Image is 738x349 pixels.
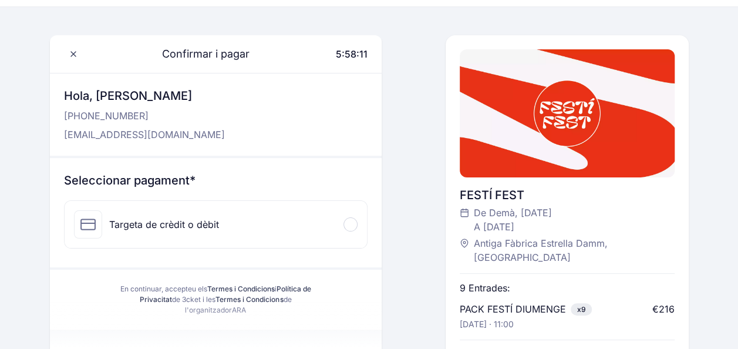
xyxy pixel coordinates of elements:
h3: Seleccionar pagament* [64,172,368,189]
span: ARA [232,306,246,314]
p: [DATE] · 11:00 [460,318,514,330]
span: x9 [571,303,592,316]
span: 5:58:11 [336,48,368,60]
div: FESTÍ FEST [460,187,674,203]
h3: Hola, [PERSON_NAME] [64,88,225,104]
span: De Demà, [DATE] A [DATE] [474,206,552,234]
p: [EMAIL_ADDRESS][DOMAIN_NAME] [64,127,225,142]
span: Antiga Fàbrica Estrella Damm, [GEOGRAPHIC_DATA] [474,236,662,264]
a: Termes i Condicions [207,284,275,293]
span: Confirmar i pagar [148,46,250,62]
a: Termes i Condicions [215,295,283,304]
p: 9 Entrades: [460,281,510,295]
p: PACK FESTÍ DIUMENGE [460,302,566,316]
p: [PHONE_NUMBER] [64,109,225,123]
div: En continuar, accepteu els i de 3cket i les de l'organitzador [116,284,316,316]
div: €216 [652,302,675,316]
div: Targeta de crèdit o dèbit [109,217,219,231]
